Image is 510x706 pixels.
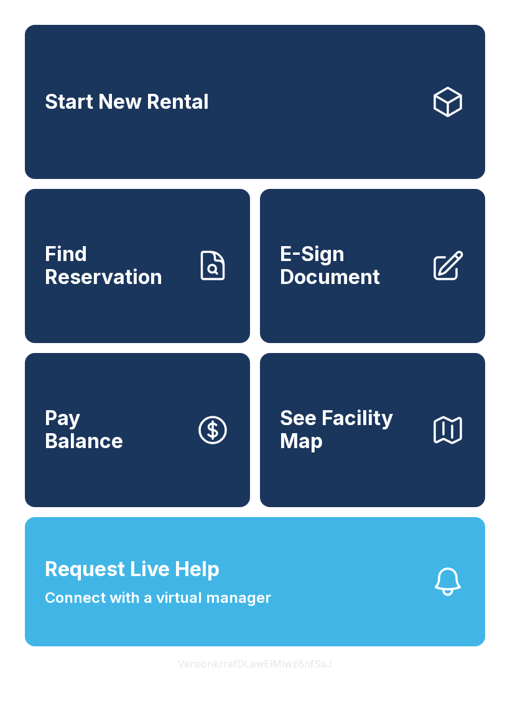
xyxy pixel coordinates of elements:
a: Start New Rental [25,25,485,179]
button: See Facility Map [260,353,485,507]
span: Connect with a virtual manager [45,587,271,609]
button: VersionkrrefDLawElMlwz8nfSsJ [168,646,342,681]
span: Find Reservation [45,243,185,288]
span: Pay Balance [45,407,123,452]
button: PayBalance [25,353,250,507]
span: E-Sign Document [280,243,420,288]
button: Request Live HelpConnect with a virtual manager [25,517,485,646]
span: See Facility Map [280,407,420,452]
a: E-Sign Document [260,189,485,343]
span: Request Live Help [45,554,220,584]
span: Start New Rental [45,91,209,114]
a: Find Reservation [25,189,250,343]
